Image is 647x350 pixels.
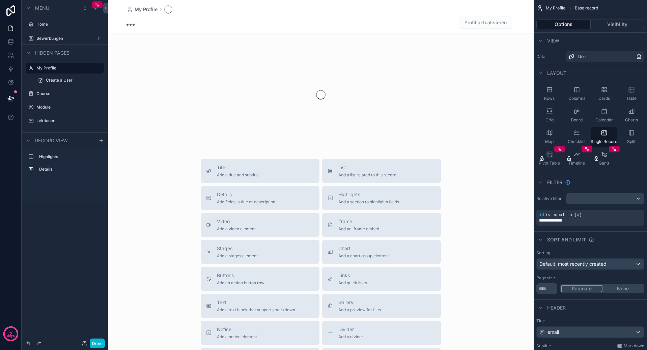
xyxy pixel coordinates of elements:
span: Charts [625,117,638,123]
button: Options [536,20,591,29]
label: Sorting [536,250,550,256]
label: Title [536,318,644,324]
span: Checklist [568,139,586,144]
label: Course [36,91,100,96]
button: Calendar [591,105,617,125]
button: Gantt [591,148,617,169]
label: Lektionen [36,118,100,123]
button: Cards [591,84,617,104]
span: Calendar [595,117,613,123]
label: Bewerbungen [36,36,90,41]
span: Pivot Table [539,161,560,166]
span: Sort And Limit [547,236,586,243]
span: Default: most recently created [539,261,607,267]
button: email [536,326,644,338]
span: Board [571,117,583,123]
button: Columns [564,84,590,104]
p: 2 [9,330,12,337]
button: Table [618,84,644,104]
button: Grid [536,105,562,125]
button: Map [536,127,562,147]
label: Home [36,22,100,27]
span: is equal to (=) [545,213,582,217]
button: Single Record [591,127,617,147]
button: Done [90,339,105,348]
span: Header [547,304,566,311]
a: My Profile [126,6,158,13]
label: Relative filter [536,196,563,201]
a: User [566,51,644,62]
label: Data [536,54,563,59]
span: Gantt [599,161,609,166]
a: Create a User [34,75,104,86]
span: Base record [575,5,598,11]
span: Split [627,139,636,144]
button: Checklist [564,127,590,147]
span: Columns [568,96,585,101]
label: Page size [536,275,555,281]
span: Menu [35,5,49,11]
label: My Profile [36,65,100,71]
span: Hidden pages [35,50,69,56]
span: email [547,329,559,336]
span: Timeline [568,161,585,166]
button: Paginate [561,285,602,292]
span: Map [545,139,554,144]
span: My Profile [135,6,158,13]
button: Visibility [591,20,645,29]
span: Rows [544,96,555,101]
button: Split [618,127,644,147]
span: id [539,213,544,217]
span: Grid [545,117,554,123]
label: Module [36,105,100,110]
span: My Profile [546,5,565,11]
span: Record view [35,137,68,144]
span: Single Record [591,139,617,144]
button: Board [564,105,590,125]
label: Details [39,167,99,172]
button: Default: most recently created [536,258,644,270]
span: View [547,37,559,44]
div: scrollable content [22,148,108,181]
p: days [7,333,15,339]
span: Filter [547,179,562,186]
label: Highlights [39,154,99,159]
button: Rows [536,84,562,104]
button: None [602,285,643,292]
button: Charts [618,105,644,125]
button: Pivot Table [536,148,562,169]
button: Timeline [564,148,590,169]
span: Layout [547,70,566,77]
span: Table [626,96,637,101]
span: Cards [598,96,610,101]
span: Create a User [46,78,73,83]
span: User [578,54,587,59]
